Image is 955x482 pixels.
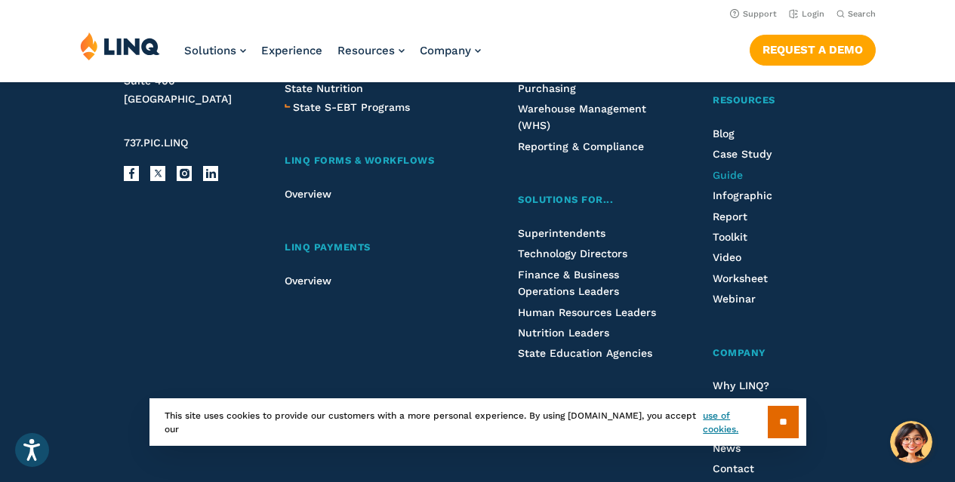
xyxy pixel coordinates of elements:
[285,155,434,166] span: LINQ Forms & Workflows
[518,269,619,297] a: Finance & Business Operations Leaders
[713,251,741,263] a: Video
[789,9,824,19] a: Login
[184,44,246,57] a: Solutions
[80,32,160,60] img: LINQ | K‑12 Software
[150,166,165,181] a: X
[184,44,236,57] span: Solutions
[337,44,405,57] a: Resources
[518,103,646,131] a: Warehouse Management (WHS)
[420,44,471,57] span: Company
[124,166,139,181] a: Facebook
[285,241,371,253] span: LINQ Payments
[713,210,747,223] a: Report
[518,327,609,339] a: Nutrition Leaders
[713,347,766,358] span: Company
[750,32,876,65] nav: Button Navigation
[261,44,322,57] a: Experience
[124,137,188,149] span: 737.PIC.LINQ
[713,169,743,181] a: Guide
[703,409,767,436] a: use of cookies.
[713,148,772,160] a: Case Study
[177,166,192,181] a: Instagram
[518,140,644,152] a: Reporting & Compliance
[730,9,777,19] a: Support
[149,398,806,446] div: This site uses cookies to provide our customers with a more personal experience. By using [DOMAIN...
[713,293,756,305] a: Webinar
[293,99,410,115] a: State S-EBT Programs
[285,240,466,256] a: LINQ Payments
[713,462,754,474] a: Contact
[285,82,363,94] a: State Nutrition
[713,93,830,109] a: Resources
[713,127,735,140] a: Blog
[337,44,395,57] span: Resources
[420,44,481,57] a: Company
[713,231,747,243] a: Toolkit
[836,8,876,20] button: Open Search Bar
[518,306,656,318] a: Human Resources Leaders
[518,82,576,94] a: Purchasing
[890,421,932,463] button: Hello, have a question? Let’s chat.
[285,275,331,287] a: Overview
[518,347,652,359] a: State Education Agencies
[293,101,410,113] span: State S-EBT Programs
[285,153,466,169] a: LINQ Forms & Workflows
[518,227,605,239] a: Superintendents
[713,189,772,201] a: Infographic
[713,94,775,106] span: Resources
[848,9,876,19] span: Search
[518,247,627,259] a: Technology Directors
[713,345,830,361] a: Company
[184,32,481,81] nav: Primary Navigation
[713,379,769,391] a: Why LINQ?
[203,166,218,181] a: LinkedIn
[713,272,768,284] a: Worksheet
[285,188,331,200] a: Overview
[750,35,876,65] a: Request a Demo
